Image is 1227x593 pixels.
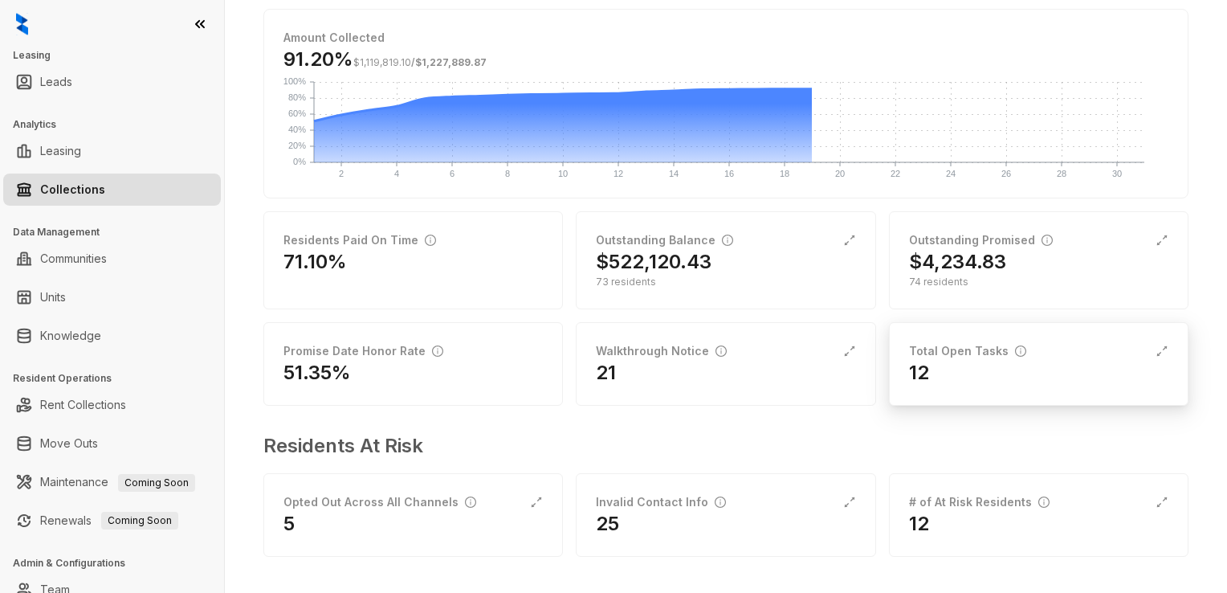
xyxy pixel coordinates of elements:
[288,92,306,102] text: 80%
[353,56,487,68] span: /
[293,157,306,166] text: 0%
[530,496,543,509] span: expand-alt
[40,505,178,537] a: RenewalsComing Soon
[283,76,306,86] text: 100%
[283,231,436,249] div: Residents Paid On Time
[16,13,28,35] img: logo
[13,117,224,132] h3: Analytics
[722,235,733,246] span: info-circle
[394,169,399,178] text: 4
[1156,345,1168,358] span: expand-alt
[891,169,900,178] text: 22
[40,320,101,352] a: Knowledge
[283,511,295,537] h2: 5
[450,169,455,178] text: 6
[118,474,195,492] span: Coming Soon
[283,493,476,511] div: Opted Out Across All Channels
[1001,169,1011,178] text: 26
[909,493,1050,511] div: # of At Risk Residents
[843,496,856,509] span: expand-alt
[1156,496,1168,509] span: expand-alt
[909,360,929,386] h2: 12
[1057,169,1066,178] text: 28
[596,511,619,537] h2: 25
[1156,234,1168,247] span: expand-alt
[13,556,224,571] h3: Admin & Configurations
[909,249,1006,275] h2: $4,234.83
[3,389,221,421] li: Rent Collections
[505,169,510,178] text: 8
[40,427,98,460] a: Move Outs
[835,169,845,178] text: 20
[3,243,221,275] li: Communities
[715,497,726,508] span: info-circle
[40,281,66,313] a: Units
[283,31,385,44] strong: Amount Collected
[596,231,733,249] div: Outstanding Balance
[3,505,221,537] li: Renewals
[3,427,221,460] li: Move Outs
[1112,169,1122,178] text: 30
[1042,235,1053,246] span: info-circle
[1015,346,1026,357] span: info-circle
[596,493,726,511] div: Invalid Contact Info
[283,360,351,386] h2: 51.35%
[669,169,679,178] text: 14
[288,125,306,134] text: 40%
[40,174,105,206] a: Collections
[40,135,81,167] a: Leasing
[613,169,623,178] text: 12
[13,371,224,386] h3: Resident Operations
[339,169,344,178] text: 2
[288,108,306,118] text: 60%
[3,466,221,498] li: Maintenance
[3,135,221,167] li: Leasing
[596,249,711,275] h2: $522,120.43
[1038,497,1050,508] span: info-circle
[465,497,476,508] span: info-circle
[101,512,178,530] span: Coming Soon
[425,235,436,246] span: info-circle
[596,342,727,360] div: Walkthrough Notice
[415,56,487,68] span: $1,227,889.87
[283,47,487,72] h3: 91.20%
[40,243,107,275] a: Communities
[909,342,1026,360] div: Total Open Tasks
[909,275,1168,289] div: 74 residents
[13,225,224,239] h3: Data Management
[432,346,443,357] span: info-circle
[3,320,221,352] li: Knowledge
[13,48,224,63] h3: Leasing
[909,511,929,537] h2: 12
[288,141,306,150] text: 20%
[263,431,1176,460] h3: Residents At Risk
[843,234,856,247] span: expand-alt
[843,345,856,358] span: expand-alt
[724,169,734,178] text: 16
[283,249,347,275] h2: 71.10%
[946,169,956,178] text: 24
[596,360,616,386] h2: 21
[596,275,855,289] div: 73 residents
[558,169,568,178] text: 10
[283,342,443,360] div: Promise Date Honor Rate
[715,346,727,357] span: info-circle
[353,56,411,68] span: $1,119,819.10
[3,281,221,313] li: Units
[3,66,221,98] li: Leads
[780,169,789,178] text: 18
[3,174,221,206] li: Collections
[909,231,1053,249] div: Outstanding Promised
[40,389,126,421] a: Rent Collections
[40,66,72,98] a: Leads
